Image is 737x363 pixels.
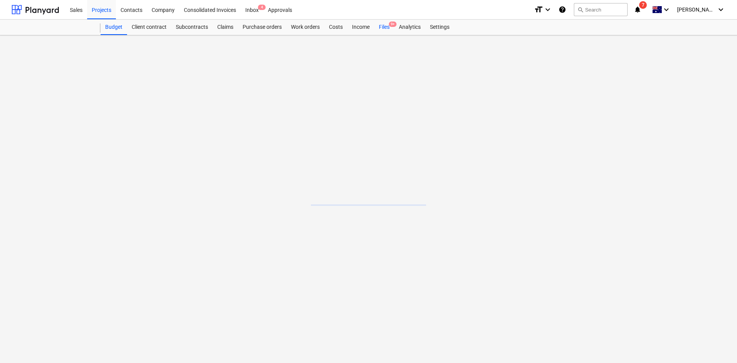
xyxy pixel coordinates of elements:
[716,5,725,14] i: keyboard_arrow_down
[213,20,238,35] a: Claims
[324,20,347,35] a: Costs
[258,5,266,10] span: 4
[559,5,566,14] i: Knowledge base
[101,20,127,35] a: Budget
[574,3,628,16] button: Search
[699,326,737,363] iframe: Chat Widget
[534,5,543,14] i: format_size
[425,20,454,35] a: Settings
[639,1,647,9] span: 7
[286,20,324,35] a: Work orders
[374,20,394,35] a: Files9+
[677,7,716,13] span: [PERSON_NAME]
[171,20,213,35] a: Subcontracts
[127,20,171,35] a: Client contract
[374,20,394,35] div: Files
[347,20,374,35] a: Income
[634,5,641,14] i: notifications
[577,7,583,13] span: search
[662,5,671,14] i: keyboard_arrow_down
[238,20,286,35] a: Purchase orders
[543,5,552,14] i: keyboard_arrow_down
[389,22,397,27] span: 9+
[394,20,425,35] a: Analytics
